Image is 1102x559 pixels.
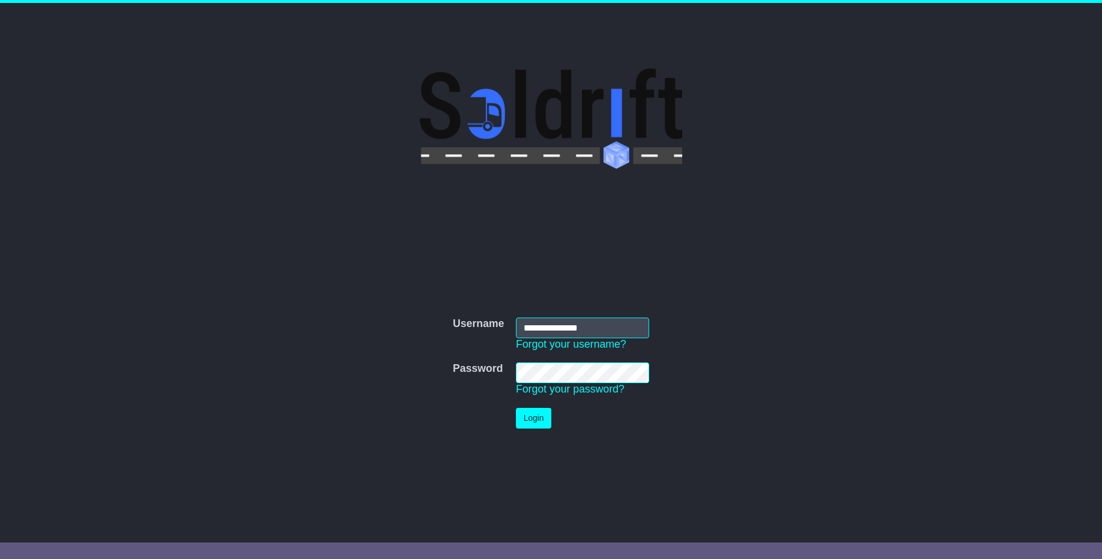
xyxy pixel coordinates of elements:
a: Forgot your username? [516,338,626,350]
a: Forgot your password? [516,383,624,395]
label: Username [453,318,504,331]
button: Login [516,408,551,429]
label: Password [453,362,503,375]
img: Soldrift Pty Ltd [420,68,682,169]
